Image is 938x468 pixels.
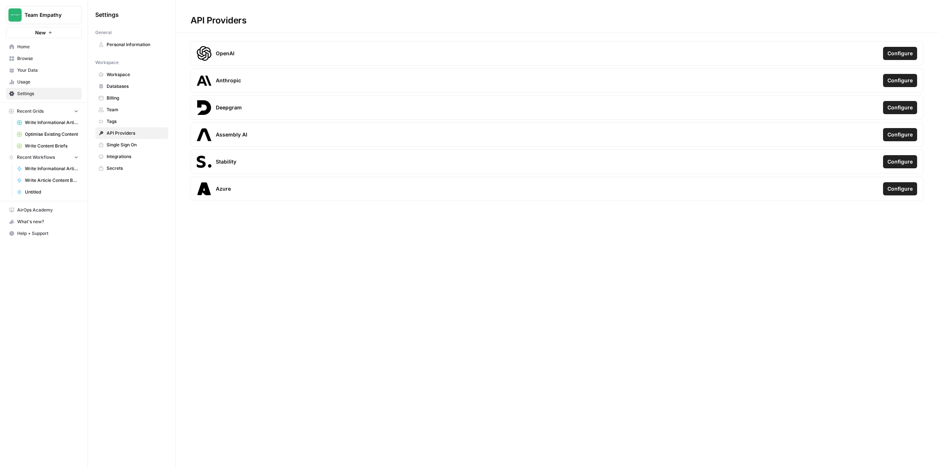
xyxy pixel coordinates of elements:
[25,189,78,195] span: Untitled
[95,59,119,66] span: Workspace
[14,163,82,175] a: Write Informational Article Outline
[17,154,55,161] span: Recent Workflows
[176,15,261,26] div: API Providers
[107,142,165,148] span: Single Sign On
[17,90,78,97] span: Settings
[95,10,119,19] span: Settings
[95,162,168,174] a: Secrets
[107,83,165,90] span: Databases
[25,119,78,126] span: Write Informational Articles
[17,230,78,237] span: Help + Support
[95,81,168,92] a: Databases
[95,39,168,50] a: Personal Information
[216,158,236,165] span: Stability
[883,182,917,195] button: Configure
[883,74,917,87] button: Configure
[216,50,234,57] span: OpenAI
[95,116,168,127] a: Tags
[25,143,78,149] span: Write Content Briefs
[14,186,82,198] a: Untitled
[17,55,78,62] span: Browse
[14,128,82,140] a: Optimise Existing Content
[17,44,78,50] span: Home
[6,27,82,38] button: New
[216,104,242,111] span: Deepgram
[6,6,82,24] button: Workspace: Team Empathy
[216,131,247,138] span: Assembly AI
[95,151,168,162] a: Integrations
[6,204,82,216] a: AirOps Academy
[107,153,165,160] span: Integrations
[95,29,112,36] span: General
[6,152,82,163] button: Recent Workflows
[17,67,78,74] span: Your Data
[95,139,168,151] a: Single Sign On
[95,104,168,116] a: Team
[6,216,82,228] button: What's new?
[14,117,82,128] a: Write Informational Articles
[883,101,917,114] button: Configure
[887,185,913,192] span: Configure
[887,77,913,84] span: Configure
[216,77,241,84] span: Anthropic
[8,8,22,22] img: Team Empathy Logo
[887,158,913,165] span: Configure
[6,53,82,64] a: Browse
[107,95,165,101] span: Billing
[95,127,168,139] a: API Providers
[25,131,78,138] span: Optimise Existing Content
[6,88,82,100] a: Settings
[6,228,82,239] button: Help + Support
[35,29,46,36] span: New
[887,50,913,57] span: Configure
[883,128,917,141] button: Configure
[887,104,913,111] span: Configure
[95,69,168,81] a: Workspace
[17,207,78,213] span: AirOps Academy
[17,108,44,115] span: Recent Grids
[887,131,913,138] span: Configure
[6,76,82,88] a: Usage
[25,177,78,184] span: Write Article Content Brief
[883,47,917,60] button: Configure
[107,71,165,78] span: Workspace
[883,155,917,168] button: Configure
[107,130,165,136] span: API Providers
[107,106,165,113] span: Team
[6,216,81,227] div: What's new?
[107,165,165,172] span: Secrets
[6,106,82,117] button: Recent Grids
[216,185,231,192] span: Azure
[6,64,82,76] a: Your Data
[14,175,82,186] a: Write Article Content Brief
[107,41,165,48] span: Personal Information
[14,140,82,152] a: Write Content Briefs
[17,79,78,85] span: Usage
[95,92,168,104] a: Billing
[25,165,78,172] span: Write Informational Article Outline
[25,11,69,19] span: Team Empathy
[6,41,82,53] a: Home
[107,118,165,125] span: Tags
